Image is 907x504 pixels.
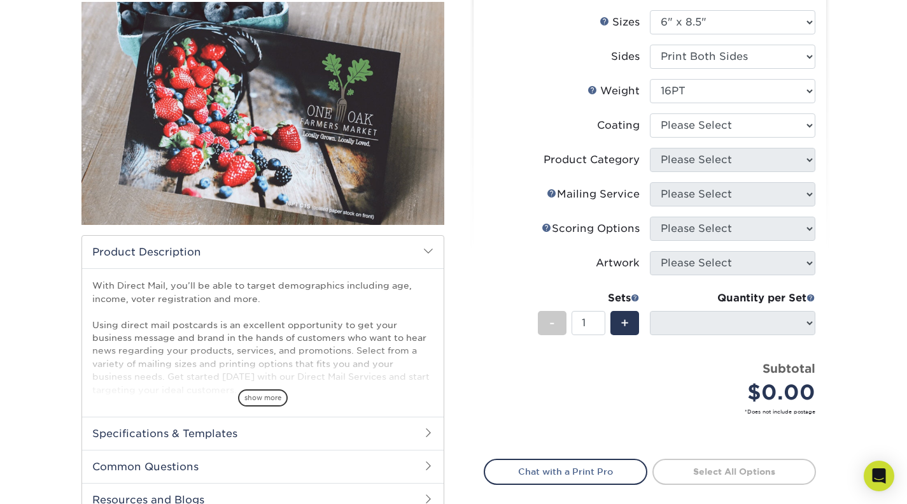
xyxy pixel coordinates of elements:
div: Quantity per Set [650,291,815,306]
div: $0.00 [659,377,815,408]
div: Sides [611,49,640,64]
h2: Common Questions [82,450,444,483]
div: Weight [587,83,640,99]
a: Chat with a Print Pro [484,459,647,484]
span: - [549,313,555,333]
div: Mailing Service [547,187,640,202]
div: Sets [538,291,640,306]
div: Sizes [600,15,640,30]
a: Select All Options [652,459,816,484]
div: Product Category [544,152,640,168]
strong: Subtotal [763,361,815,375]
div: Artwork [596,256,640,271]
div: Scoring Options [542,221,640,236]
div: Coating [597,118,640,133]
div: Open Intercom Messenger [864,461,894,491]
small: *Does not include postage [494,408,815,415]
h2: Product Description [82,236,444,268]
h2: Specifications & Templates [82,417,444,450]
span: show more [238,389,288,407]
span: + [621,313,629,333]
p: With Direct Mail, you’ll be able to target demographics including age, income, voter registration... [92,279,433,396]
